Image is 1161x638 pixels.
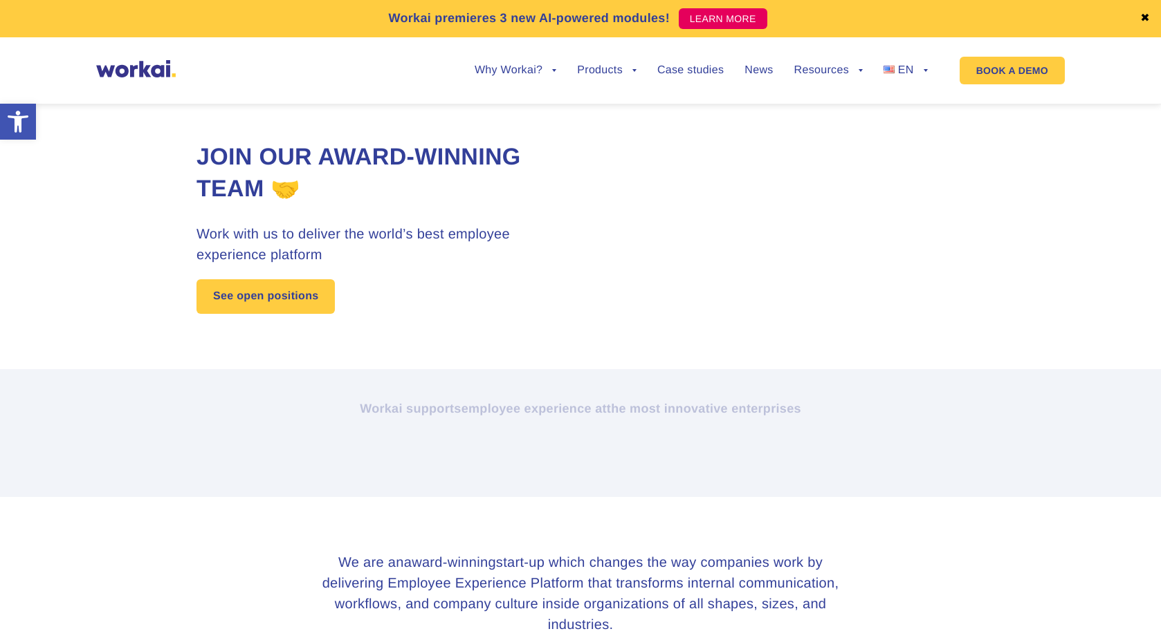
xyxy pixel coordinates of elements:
a: News [744,65,773,76]
i: award-winning [404,555,496,570]
a: LEARN MORE [679,8,767,29]
a: Why Workai? [475,65,556,76]
a: Resources [794,65,863,76]
a: ✖ [1140,13,1150,24]
a: BOOK A DEMO [960,57,1065,84]
span: EN [898,64,914,76]
h1: Join our award-winning team 🤝 [196,142,580,205]
h3: Work with us to deliver the world’s best employee experience platform [196,224,580,265]
i: employee experience at [461,402,607,415]
p: Workai premieres 3 new AI-powered modules! [388,9,670,28]
h3: We are an start-up which changes the way companies work by delivering Employee Experience Platfor... [321,552,840,635]
h2: Workai supports the most innovative enterprises [196,400,965,417]
a: Products [577,65,637,76]
a: Case studies [657,65,724,76]
a: See open positions [196,279,335,314]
